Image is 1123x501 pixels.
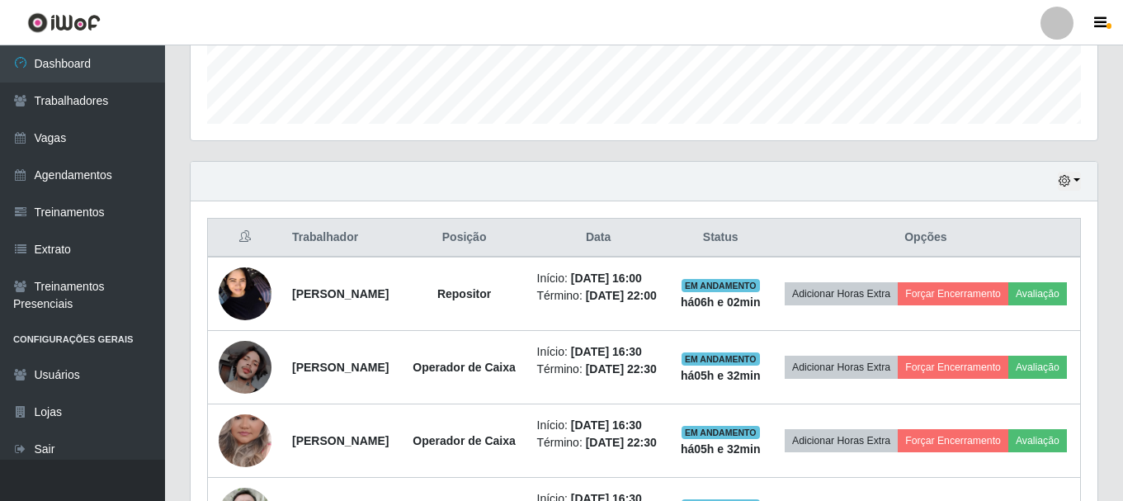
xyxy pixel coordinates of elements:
[682,279,760,292] span: EM ANDAMENTO
[682,352,760,366] span: EM ANDAMENTO
[537,434,660,451] li: Término:
[402,219,527,258] th: Posição
[292,287,389,300] strong: [PERSON_NAME]
[670,219,771,258] th: Status
[537,417,660,434] li: Início:
[527,219,670,258] th: Data
[586,362,657,376] time: [DATE] 22:30
[681,369,761,382] strong: há 05 h e 32 min
[292,434,389,447] strong: [PERSON_NAME]
[682,426,760,439] span: EM ANDAMENTO
[571,272,642,285] time: [DATE] 16:00
[898,429,1008,452] button: Forçar Encerramento
[537,361,660,378] li: Término:
[1008,356,1067,379] button: Avaliação
[1008,282,1067,305] button: Avaliação
[785,429,898,452] button: Adicionar Horas Extra
[681,295,761,309] strong: há 06 h e 02 min
[785,282,898,305] button: Adicionar Horas Extra
[537,270,660,287] li: Início:
[219,394,271,488] img: 1705100685258.jpeg
[219,258,271,328] img: 1722731641608.jpeg
[771,219,1081,258] th: Opções
[681,442,761,456] strong: há 05 h e 32 min
[586,436,657,449] time: [DATE] 22:30
[27,12,101,33] img: CoreUI Logo
[537,343,660,361] li: Início:
[282,219,402,258] th: Trabalhador
[571,418,642,432] time: [DATE] 16:30
[413,361,516,374] strong: Operador de Caixa
[537,287,660,305] li: Término:
[413,434,516,447] strong: Operador de Caixa
[571,345,642,358] time: [DATE] 16:30
[292,361,389,374] strong: [PERSON_NAME]
[898,282,1008,305] button: Forçar Encerramento
[1008,429,1067,452] button: Avaliação
[785,356,898,379] button: Adicionar Horas Extra
[898,356,1008,379] button: Forçar Encerramento
[219,341,271,394] img: 1697220475229.jpeg
[437,287,491,300] strong: Repositor
[586,289,657,302] time: [DATE] 22:00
